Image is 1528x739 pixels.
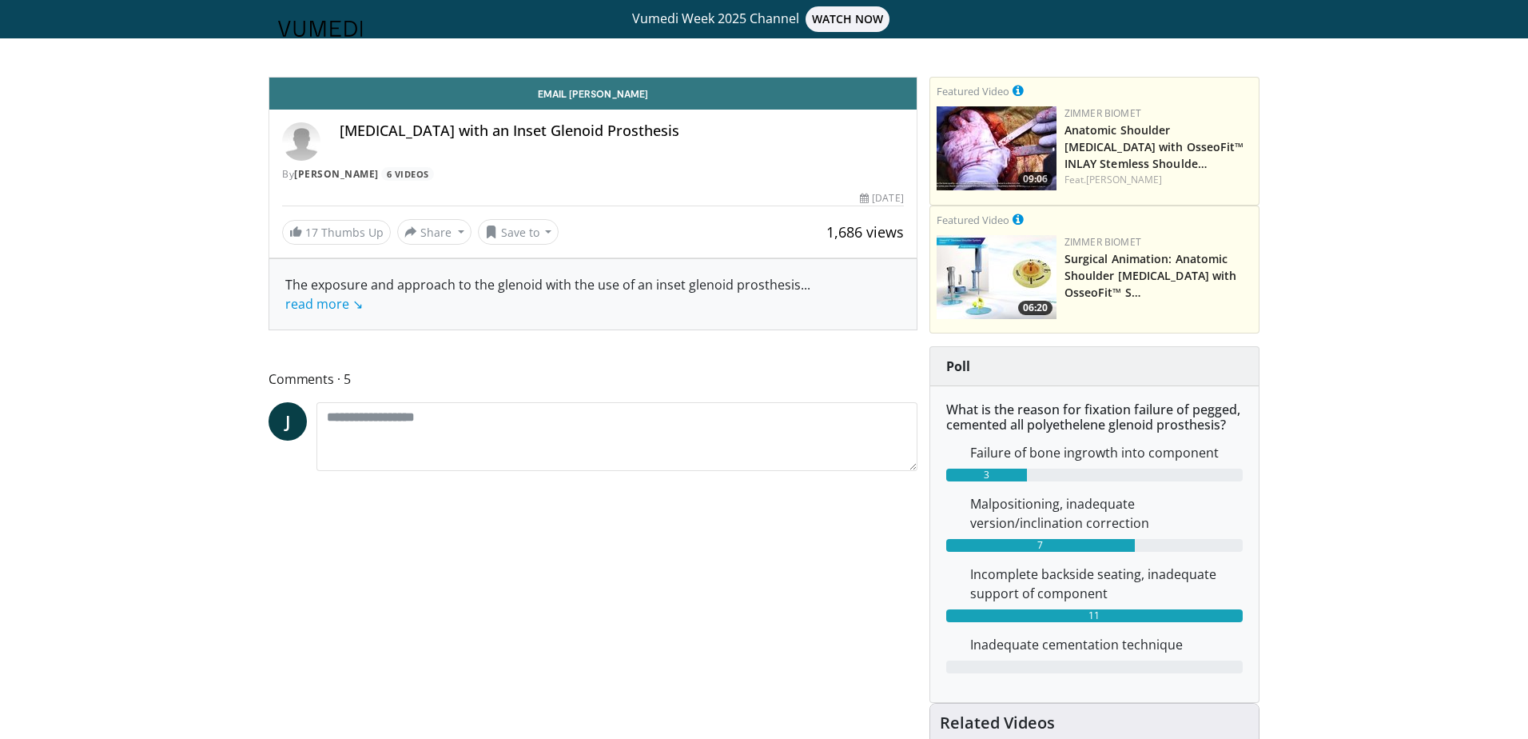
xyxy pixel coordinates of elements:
a: 17 Thumbs Up [282,220,391,245]
dd: Malpositioning, inadequate version/inclination correction [958,494,1255,533]
a: This is paid for by Zimmer Biomet [1013,82,1024,99]
a: Zimmer Biomet [1064,106,1141,120]
a: 09:06 [937,106,1056,190]
dd: Incomplete backside seating, inadequate support of component [958,565,1255,603]
span: 1,686 views [826,222,904,242]
div: 7 [946,539,1135,552]
span: Comments 5 [269,369,917,389]
small: Featured Video [937,84,1009,98]
h6: What is the reason for fixation failure of pegged, cemented all polyethelene glenoid prosthesis? [946,402,1243,433]
button: Share [397,219,472,245]
a: J [269,402,307,441]
a: read more ↘ [285,295,363,313]
small: Featured Video [937,213,1009,227]
a: 6 Videos [381,167,434,181]
a: Anatomic Shoulder [MEDICAL_DATA] with OsseoFit™ INLAY Stemless Shoulde… [1064,122,1244,171]
a: Surgical Animation: Anatomic Shoulder [MEDICAL_DATA] with OsseoFit™ S… [1064,251,1237,300]
a: Zimmer Biomet [1064,235,1141,249]
span: 06:20 [1018,301,1052,315]
div: By [282,167,904,182]
a: This is paid for by Zimmer Biomet [1013,210,1024,228]
h3: Anatomic Shoulder Arthroplasty with OsseoFit™ INLAY Stemless Shoulder System and Alliance® Glenoid [1064,121,1252,171]
span: 09:06 [1018,172,1052,186]
dd: Failure of bone ingrowth into component [958,443,1255,462]
span: 17 [305,225,318,240]
h4: Related Videos [940,713,1055,733]
div: [DATE] [860,191,903,206]
dd: Inadequate cementation technique [958,635,1255,654]
div: The exposure and approach to the glenoid with the use of an inset glenoid prosthesis [285,275,901,314]
h3: Surgical Animation: Anatomic Shoulder Arthroplasty with OsseoFit™ Stemless Shoulder System [1064,250,1252,300]
a: [PERSON_NAME] [294,167,379,181]
img: 84e7f812-2061-4fff-86f6-cdff29f66ef4.150x105_q85_crop-smart_upscale.jpg [937,235,1056,319]
img: 59d0d6d9-feca-4357-b9cd-4bad2cd35cb6.150x105_q85_crop-smart_upscale.jpg [937,106,1056,190]
a: [PERSON_NAME] [1086,173,1162,186]
div: 3 [946,469,1027,481]
img: Avatar [282,122,320,161]
strong: Poll [946,358,970,375]
div: Feat. [1064,173,1252,187]
button: Save to [478,219,559,245]
a: Email [PERSON_NAME] [269,78,917,110]
img: VuMedi Logo [278,21,363,37]
div: 11 [946,609,1243,622]
a: 06:20 [937,235,1056,319]
h4: [MEDICAL_DATA] with an Inset Glenoid Prosthesis [340,122,904,140]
